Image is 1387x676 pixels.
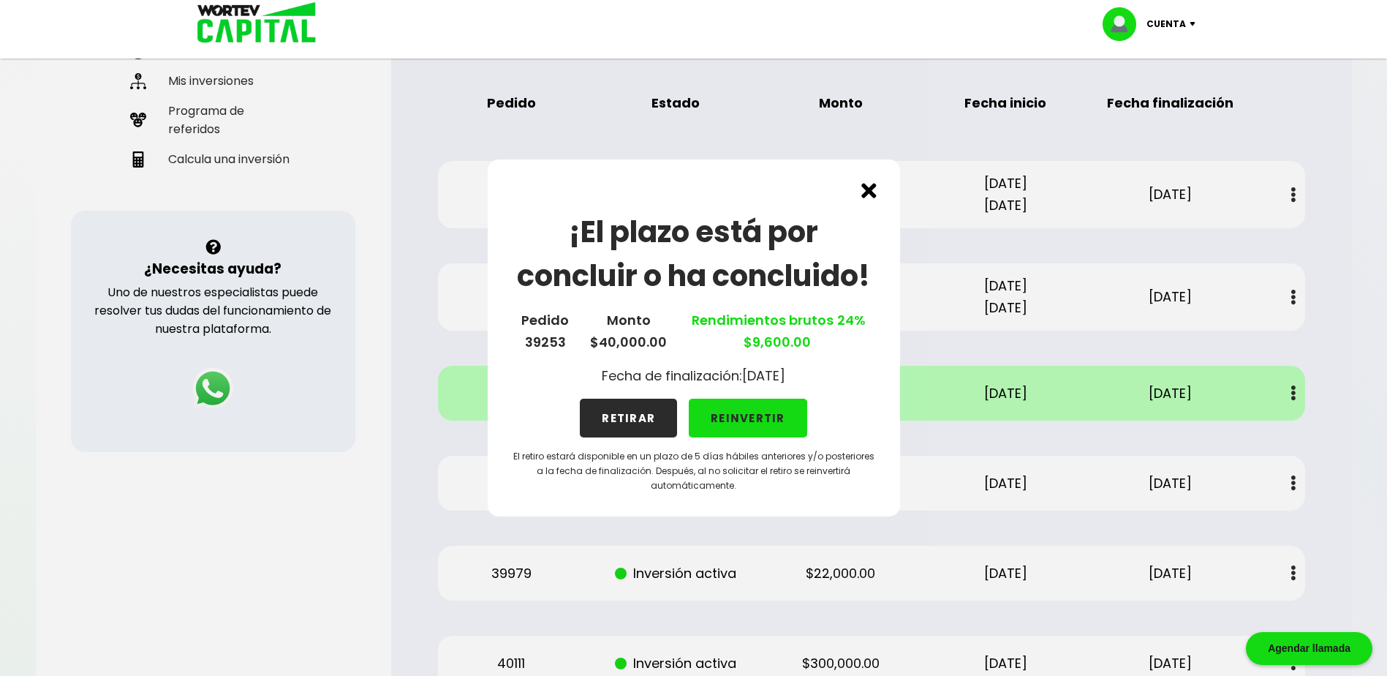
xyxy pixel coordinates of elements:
p: El retiro estará disponible en un plazo de 5 días hábiles anteriores y/o posteriores a la fecha d... [511,449,877,493]
p: Pedido 39253 [521,309,569,353]
h1: ¡El plazo está por concluir o ha concluido! [511,210,877,298]
p: Monto $40,000.00 [590,309,667,353]
p: Fecha de finalización: [DATE] [602,365,785,387]
div: Agendar llamada [1246,632,1372,665]
img: cross.ed5528e3.svg [861,183,877,198]
button: RETIRAR [580,399,677,437]
span: 24% [834,311,866,329]
img: profile-image [1103,7,1146,41]
button: REINVERTIR [689,399,807,437]
a: Rendimientos brutos $9,600.00 [688,311,866,351]
p: Cuenta [1146,13,1186,35]
img: icon-down [1186,22,1206,26]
